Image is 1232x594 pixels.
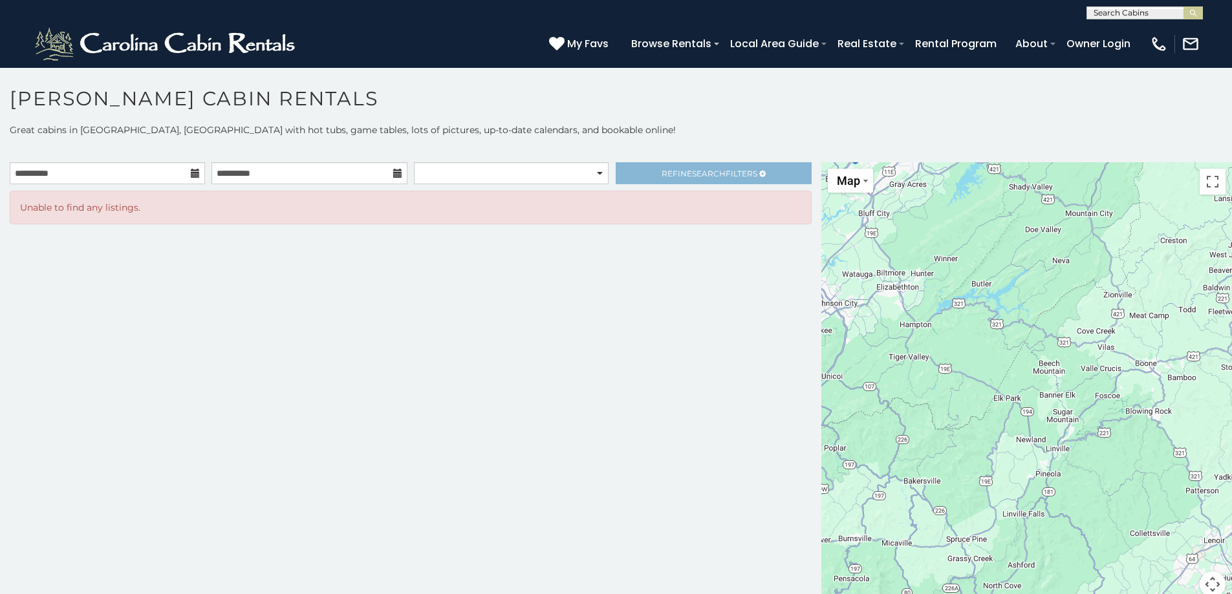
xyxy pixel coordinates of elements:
a: About [1009,32,1054,55]
span: Search [692,169,726,178]
a: Rental Program [909,32,1003,55]
p: Unable to find any listings. [20,201,801,214]
img: White-1-2.png [32,25,301,63]
button: Toggle fullscreen view [1200,169,1226,195]
a: RefineSearchFilters [616,162,811,184]
a: Real Estate [831,32,903,55]
span: Map [837,174,860,187]
span: Refine Filters [662,169,757,178]
img: mail-regular-white.png [1182,35,1200,53]
a: My Favs [549,36,612,52]
a: Browse Rentals [625,32,718,55]
a: Local Area Guide [724,32,825,55]
img: phone-regular-white.png [1150,35,1168,53]
span: My Favs [567,36,609,52]
button: Change map style [828,169,873,193]
a: Owner Login [1060,32,1137,55]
